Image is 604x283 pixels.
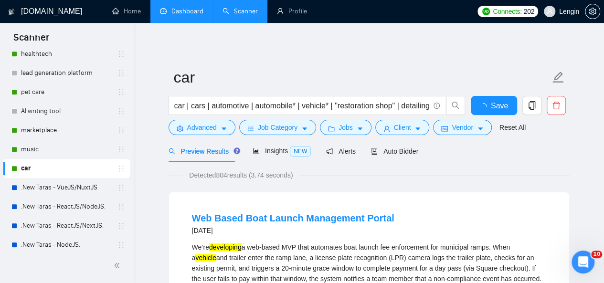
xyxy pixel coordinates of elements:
[187,122,217,133] span: Advanced
[253,147,259,154] span: area-chart
[326,148,333,155] span: notification
[546,8,553,15] span: user
[253,147,311,155] span: Insights
[117,184,125,191] span: holder
[585,4,600,19] button: setting
[552,71,564,84] span: edit
[371,147,418,155] span: Auto Bidder
[547,96,566,115] button: delete
[547,101,565,110] span: delete
[114,261,123,270] span: double-left
[585,8,600,15] a: setting
[471,96,517,115] button: Save
[585,8,600,15] span: setting
[174,100,429,112] input: Search Freelance Jobs...
[21,102,112,121] a: AI writing tool
[591,251,602,258] span: 10
[371,148,378,155] span: robot
[21,216,112,235] a: .New Taras - ReactJS/NextJS.
[192,213,394,223] a: Web Based Boat Launch Management Portal
[247,125,254,132] span: bars
[117,203,125,210] span: holder
[112,7,141,15] a: homeHome
[192,225,394,236] div: [DATE]
[8,4,15,20] img: logo
[21,140,112,159] a: music
[117,222,125,230] span: holder
[572,251,594,273] iframe: Intercom live chat
[21,159,112,178] a: car
[357,125,363,132] span: caret-down
[320,120,371,135] button: folderJobscaret-down
[195,254,216,262] mark: vehicle
[339,122,353,133] span: Jobs
[209,243,242,251] mark: developing
[117,165,125,172] span: holder
[522,96,541,115] button: copy
[117,146,125,153] span: holder
[117,107,125,115] span: holder
[290,146,311,157] span: NEW
[499,122,526,133] a: Reset All
[21,44,112,63] a: healthtech
[21,235,112,254] a: .New Taras - NodeJS.
[182,170,299,180] span: Detected 804 results (3.74 seconds)
[21,83,112,102] a: pet care
[223,7,258,15] a: searchScanner
[117,88,125,96] span: holder
[169,148,175,155] span: search
[383,125,390,132] span: user
[301,125,308,132] span: caret-down
[258,122,297,133] span: Job Category
[177,125,183,132] span: setting
[174,65,550,89] input: Scanner name...
[326,147,356,155] span: Alerts
[491,100,508,112] span: Save
[477,125,484,132] span: caret-down
[434,103,440,109] span: info-circle
[233,147,241,155] div: Tooltip anchor
[433,120,491,135] button: idcardVendorcaret-down
[21,63,112,83] a: lead generation platform
[482,8,490,15] img: upwork-logo.png
[479,103,491,111] span: loading
[446,101,465,110] span: search
[452,122,473,133] span: Vendor
[375,120,430,135] button: userClientcaret-down
[169,120,235,135] button: settingAdvancedcaret-down
[160,7,203,15] a: dashboardDashboard
[493,6,521,17] span: Connects:
[277,7,307,15] a: userProfile
[117,126,125,134] span: holder
[21,121,112,140] a: marketplace
[446,96,465,115] button: search
[523,6,534,17] span: 202
[6,31,57,51] span: Scanner
[117,69,125,77] span: holder
[441,125,448,132] span: idcard
[169,147,237,155] span: Preview Results
[523,101,541,110] span: copy
[394,122,411,133] span: Client
[239,120,316,135] button: barsJob Categorycaret-down
[21,178,112,197] a: .New Taras - VueJS/NuxtJS
[117,241,125,249] span: holder
[328,125,335,132] span: folder
[414,125,421,132] span: caret-down
[221,125,227,132] span: caret-down
[117,50,125,58] span: holder
[21,197,112,216] a: .New Taras - ReactJS/NodeJS.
